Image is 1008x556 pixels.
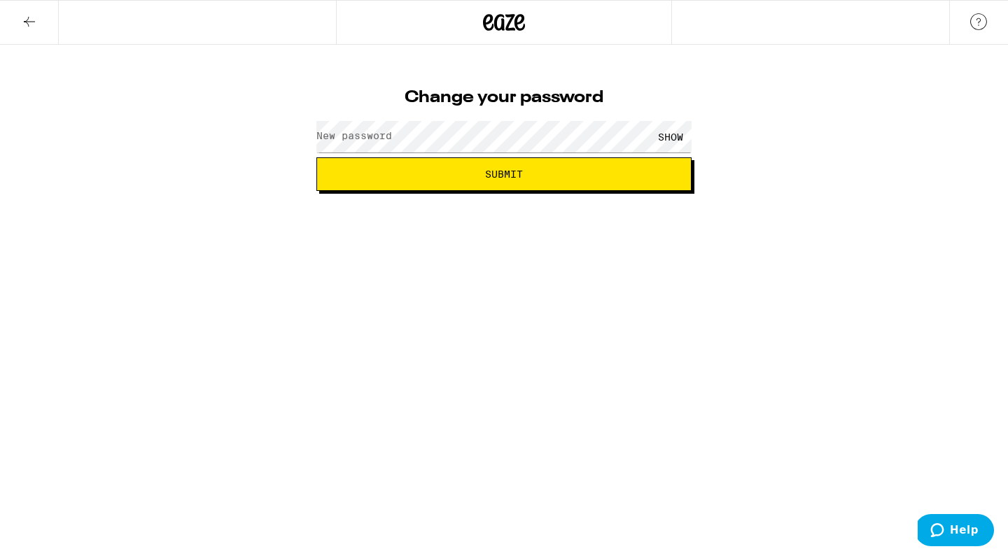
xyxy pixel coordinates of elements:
label: New password [316,130,392,141]
iframe: Opens a widget where you can find more information [918,514,994,549]
span: Submit [485,169,523,179]
div: SHOW [650,121,692,152]
h1: Change your password [316,90,692,106]
button: Submit [316,157,692,191]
